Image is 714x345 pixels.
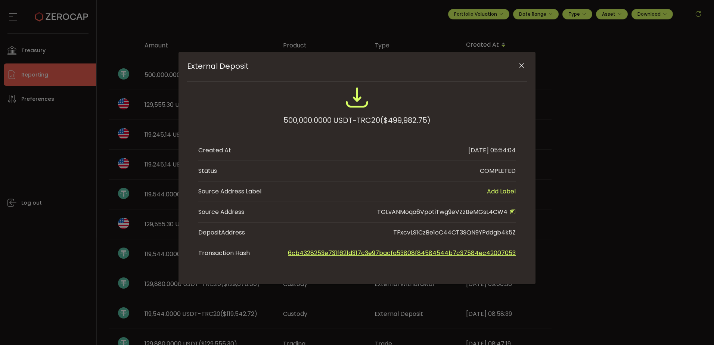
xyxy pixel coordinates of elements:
[198,146,231,155] div: Created At
[178,52,535,284] div: External Deposit
[480,167,516,175] div: COMPLETED
[288,249,516,257] a: 6cb4328253e731f621d317c3e97bacfa53808f84584544b7c37584ec42007053
[515,59,528,72] button: Close
[380,114,431,127] span: ($499,982.75)
[393,228,516,237] div: TFxcvLS1CzBe1oC44CT3SQN9YPddgb4k5Z
[198,187,261,196] span: Source Address Label
[198,208,244,217] div: Source Address
[487,187,516,196] span: Add Label
[198,167,217,175] div: Status
[377,208,507,216] span: TGLvANMoqa6VpotiTwg9eVZzBeMGsL4CW4
[677,309,714,345] iframe: Chat Widget
[198,228,245,237] div: Address
[468,146,516,155] div: [DATE] 05:54:04
[283,114,431,127] div: 500,000.0000 USDT-TRC20
[187,62,493,71] span: External Deposit
[198,249,273,258] span: Transaction Hash
[198,228,221,237] span: Deposit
